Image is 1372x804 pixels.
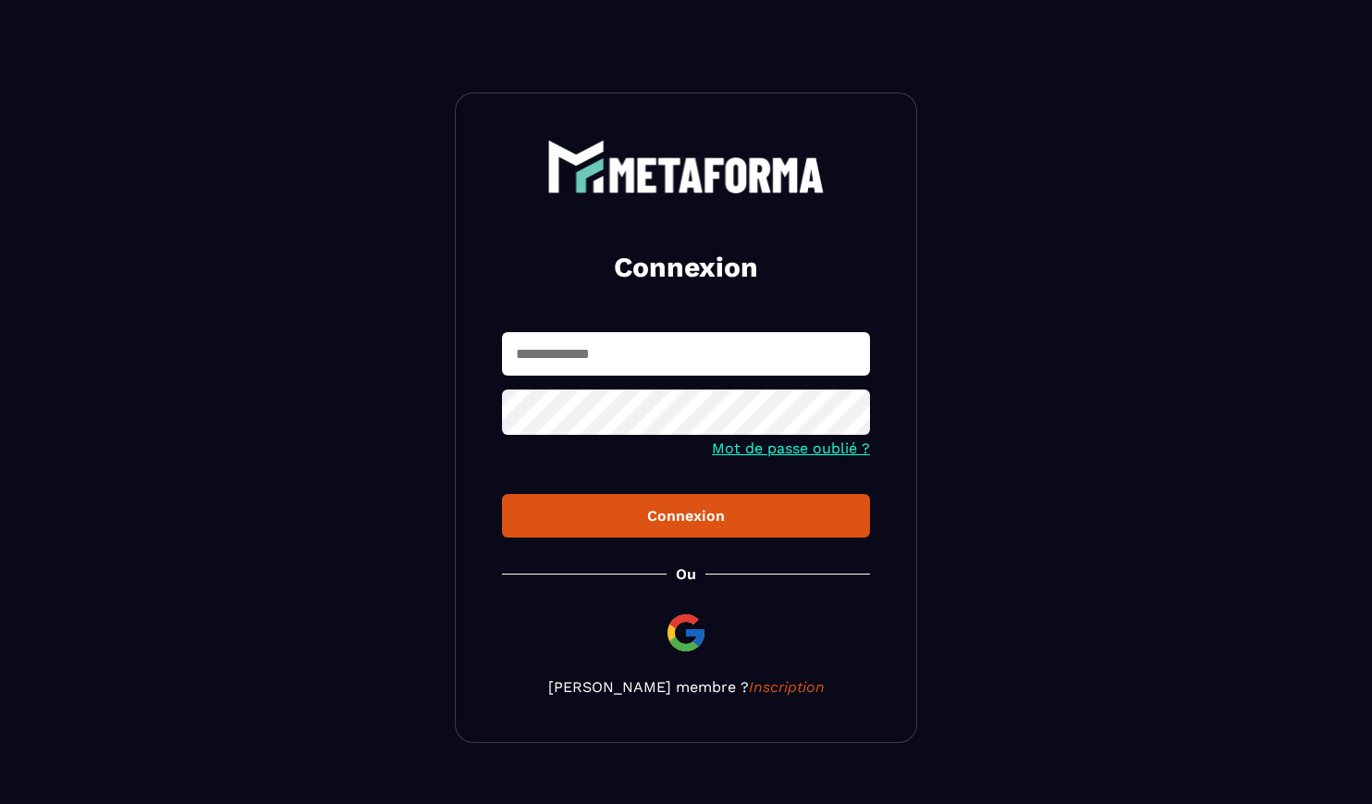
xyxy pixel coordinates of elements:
[547,140,825,193] img: logo
[524,249,848,286] h2: Connexion
[502,494,870,538] button: Connexion
[502,140,870,193] a: logo
[502,678,870,696] p: [PERSON_NAME] membre ?
[749,678,825,696] a: Inscription
[664,611,708,655] img: google
[712,439,870,457] a: Mot de passe oublié ?
[676,565,696,583] p: Ou
[517,507,855,525] div: Connexion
